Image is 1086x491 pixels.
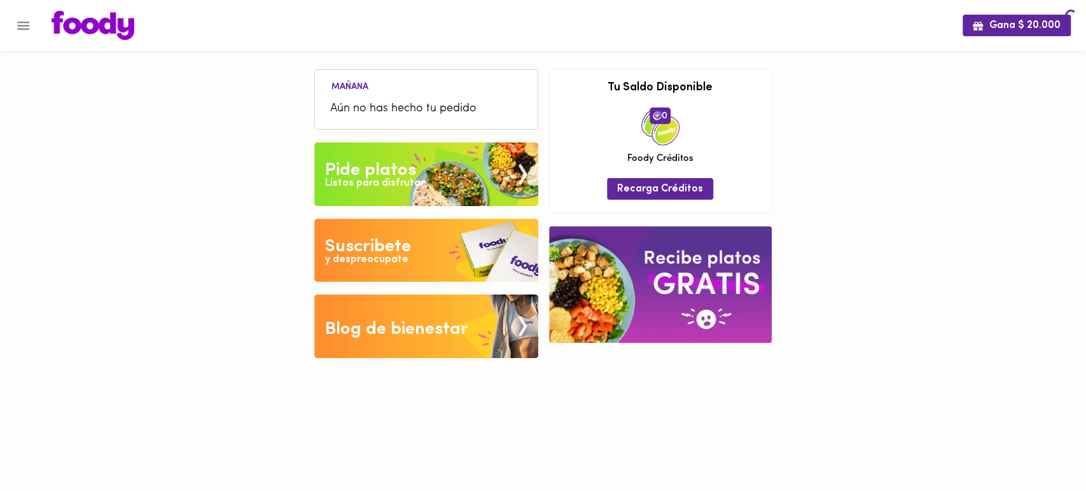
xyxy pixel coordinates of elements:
li: Mañana [321,80,379,92]
img: foody-creditos.png [653,111,662,120]
img: Disfruta bajar de peso [314,219,538,282]
img: Pide un Platos [314,142,538,206]
div: Listos para disfrutar [325,176,424,191]
span: Foody Créditos [627,152,693,165]
img: referral-banner.png [549,226,772,343]
img: credits-package.png [641,107,679,146]
span: 0 [650,107,671,124]
button: Gana $ 20.000 [963,15,1071,36]
span: Aún no has hecho tu pedido [330,100,522,118]
span: Recarga Créditos [617,183,703,195]
img: logo.png [52,11,134,40]
span: Gana $ 20.000 [973,20,1061,32]
button: Menu [8,10,39,41]
h3: Tu Saldo Disponible [559,82,762,95]
div: Blog de bienestar [325,317,468,342]
iframe: Messagebird Livechat Widget [1012,417,1073,478]
img: Blog de bienestar [314,294,538,358]
div: y despreocupate [325,252,408,267]
div: Suscribete [325,234,411,259]
div: Pide platos [325,158,416,183]
button: Recarga Créditos [607,178,713,199]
